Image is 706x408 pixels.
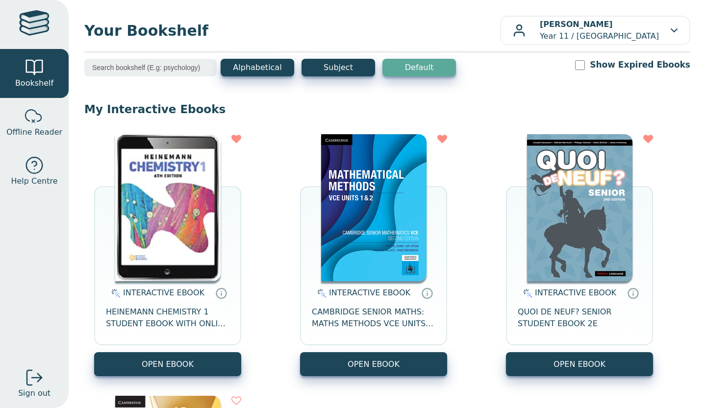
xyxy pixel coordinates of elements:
button: Default [382,59,456,76]
img: e0c8bbc0-3b19-4027-ad74-9769d299b2d1.png [115,134,221,281]
span: Sign out [18,387,50,399]
a: Interactive eBooks are accessed online via the publisher’s portal. They contain interactive resou... [627,287,639,299]
button: [PERSON_NAME]Year 11 / [GEOGRAPHIC_DATA] [500,16,690,45]
span: INTERACTIVE EBOOK [329,288,410,297]
a: Interactive eBooks are accessed online via the publisher’s portal. They contain interactive resou... [421,287,433,299]
a: Interactive eBooks are accessed online via the publisher’s portal. They contain interactive resou... [215,287,227,299]
span: INTERACTIVE EBOOK [123,288,204,297]
span: QUOI DE NEUF? SENIOR STUDENT EBOOK 2E [518,306,641,330]
span: HEINEMANN CHEMISTRY 1 STUDENT EBOOK WITH ONLINE ASSESSMENT 6E [106,306,229,330]
button: OPEN EBOOK [506,352,653,376]
img: 0b3c2c99-4463-4df4-a628-40244046fa74.png [321,134,427,281]
span: Help Centre [11,175,57,187]
span: Bookshelf [15,77,53,89]
p: My Interactive Ebooks [84,102,690,117]
button: OPEN EBOOK [300,352,447,376]
span: CAMBRIDGE SENIOR MATHS: MATHS METHODS VCE UNITS 1&2 EBOOK 2E [312,306,435,330]
span: INTERACTIVE EBOOK [535,288,616,297]
b: [PERSON_NAME] [540,20,613,29]
img: interactive.svg [520,288,532,299]
button: Alphabetical [221,59,294,76]
img: 55b0bbd1-a9d0-459c-af2a-580dbba9ab56.jpg [527,134,632,281]
label: Show Expired Ebooks [590,59,690,71]
img: interactive.svg [108,288,121,299]
span: Offline Reader [6,126,62,138]
button: OPEN EBOOK [94,352,241,376]
p: Year 11 / [GEOGRAPHIC_DATA] [540,19,659,42]
input: Search bookshelf (E.g: psychology) [84,59,217,76]
button: Subject [302,59,375,76]
img: interactive.svg [314,288,327,299]
span: Your Bookshelf [84,20,500,42]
